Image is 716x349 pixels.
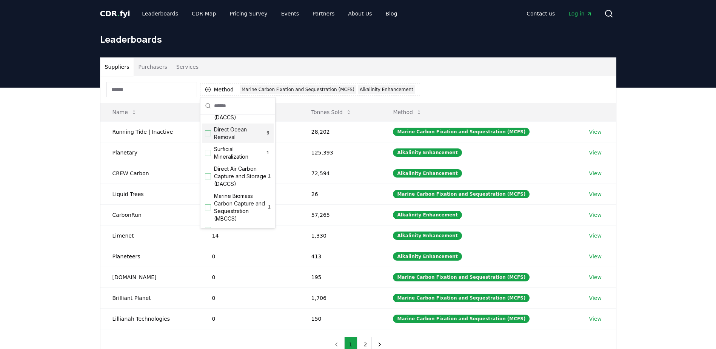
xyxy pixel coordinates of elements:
[589,273,602,281] a: View
[265,227,271,233] span: 1
[299,184,381,204] td: 26
[393,190,530,198] div: Marine Carbon Fixation and Sequestration (MCFS)
[299,308,381,329] td: 150
[100,308,200,329] td: Lillianah Technologies
[100,163,200,184] td: CREW Carbon
[568,10,592,17] span: Log in
[100,33,616,45] h1: Leaderboards
[358,85,415,94] div: Alkalinity Enhancement
[134,58,172,76] button: Purchasers
[393,315,530,323] div: Marine Carbon Fixation and Sequestration (MCFS)
[299,142,381,163] td: 125,393
[589,170,602,177] a: View
[299,204,381,225] td: 57,265
[100,9,130,18] span: CDR fyi
[100,204,200,225] td: CarbonRun
[589,128,602,136] a: View
[299,246,381,267] td: 413
[214,126,265,141] span: Direct Ocean Removal
[100,246,200,267] td: Planeteers
[136,7,184,20] a: Leaderboards
[223,7,273,20] a: Pricing Survey
[299,287,381,308] td: 1,706
[100,58,134,76] button: Suppliers
[393,169,462,178] div: Alkalinity Enhancement
[299,163,381,184] td: 72,594
[268,173,271,179] span: 1
[240,85,356,94] div: Marine Carbon Fixation and Sequestration (MCFS)
[520,7,598,20] nav: Main
[214,165,268,188] span: Direct Air Carbon Capture and Storage (DACCS)
[265,130,271,136] span: 6
[299,121,381,142] td: 28,202
[380,7,403,20] a: Blog
[117,9,120,18] span: .
[589,315,602,323] a: View
[342,7,378,20] a: About Us
[200,83,420,96] button: MethodMarine Carbon Fixation and Sequestration (MCFS)Alkalinity Enhancement
[136,7,403,20] nav: Main
[393,211,462,219] div: Alkalinity Enhancement
[200,225,299,246] td: 14
[393,128,530,136] div: Marine Carbon Fixation and Sequestration (MCFS)
[100,8,130,19] a: CDR.fyi
[214,145,265,161] span: Surficial Mineralization
[172,58,203,76] button: Services
[520,7,561,20] a: Contact us
[200,267,299,287] td: 0
[299,225,381,246] td: 1,330
[393,294,530,302] div: Marine Carbon Fixation and Sequestration (MCFS)
[106,105,143,120] button: Name
[275,7,305,20] a: Events
[100,142,200,163] td: Planetary
[200,308,299,329] td: 0
[100,267,200,287] td: [DOMAIN_NAME]
[265,150,271,156] span: 1
[387,105,428,120] button: Method
[589,294,602,302] a: View
[393,148,462,157] div: Alkalinity Enhancement
[306,7,340,20] a: Partners
[393,273,530,281] div: Marine Carbon Fixation and Sequestration (MCFS)
[589,211,602,219] a: View
[268,204,271,210] span: 1
[305,105,358,120] button: Tonnes Sold
[589,253,602,260] a: View
[393,232,462,240] div: Alkalinity Enhancement
[100,184,200,204] td: Liquid Trees
[589,190,602,198] a: View
[393,252,462,261] div: Alkalinity Enhancement
[562,7,598,20] a: Log in
[100,121,200,142] td: Running Tide | Inactive
[100,225,200,246] td: Limenet
[186,7,222,20] a: CDR Map
[100,287,200,308] td: Brilliant Planet
[200,246,299,267] td: 0
[589,149,602,156] a: View
[214,192,268,222] span: Marine Biomass Carbon Capture and Sequestration (MBCCS)
[589,232,602,239] a: View
[299,267,381,287] td: 195
[200,287,299,308] td: 0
